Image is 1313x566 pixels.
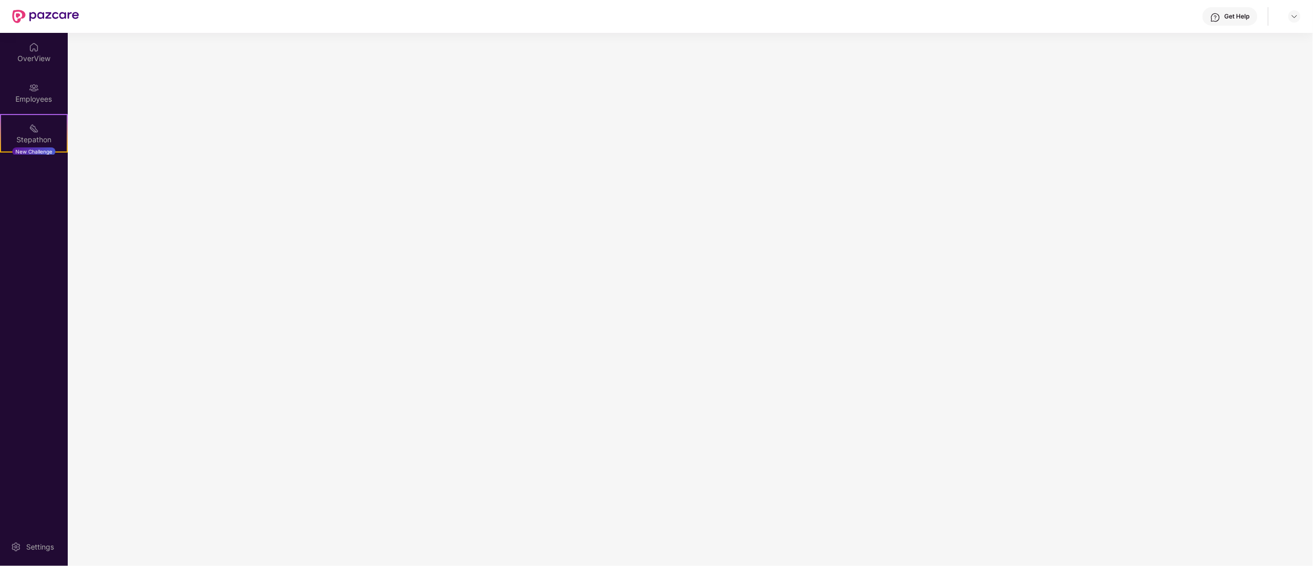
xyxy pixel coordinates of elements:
[1290,12,1299,21] img: svg+xml;base64,PHN2ZyBpZD0iRHJvcGRvd24tMzJ4MzIiIHhtbG5zPSJodHRwOi8vd3d3LnczLm9yZy8yMDAwL3N2ZyIgd2...
[23,542,57,552] div: Settings
[29,42,39,52] img: svg+xml;base64,PHN2ZyBpZD0iSG9tZSIgeG1sbnM9Imh0dHA6Ly93d3cudzMub3JnLzIwMDAvc3ZnIiB3aWR0aD0iMjAiIG...
[29,83,39,93] img: svg+xml;base64,PHN2ZyBpZD0iRW1wbG95ZWVzIiB4bWxucz0iaHR0cDovL3d3dy53My5vcmcvMjAwMC9zdmciIHdpZHRoPS...
[12,147,55,156] div: New Challenge
[1210,12,1221,23] img: svg+xml;base64,PHN2ZyBpZD0iSGVscC0zMngzMiIgeG1sbnM9Imh0dHA6Ly93d3cudzMub3JnLzIwMDAvc3ZnIiB3aWR0aD...
[1225,12,1250,21] div: Get Help
[11,542,21,552] img: svg+xml;base64,PHN2ZyBpZD0iU2V0dGluZy0yMHgyMCIgeG1sbnM9Imh0dHA6Ly93d3cudzMub3JnLzIwMDAvc3ZnIiB3aW...
[12,10,79,23] img: New Pazcare Logo
[29,123,39,134] img: svg+xml;base64,PHN2ZyB4bWxucz0iaHR0cDovL3d3dy53My5vcmcvMjAwMC9zdmciIHdpZHRoPSIyMSIgaGVpZ2h0PSIyMC...
[1,135,67,145] div: Stepathon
